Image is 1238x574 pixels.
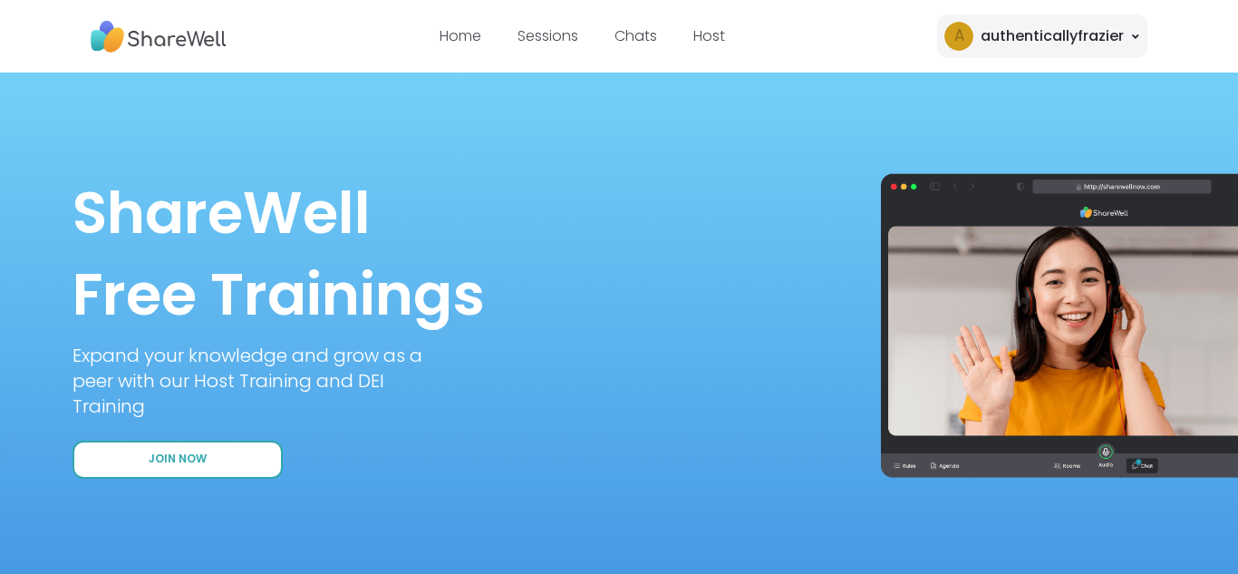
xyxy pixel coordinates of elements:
a: Sessions [517,25,578,46]
span: a [954,24,964,48]
a: Chats [614,25,657,46]
p: Expand your knowledge and grow as a peer with our Host Training and DEI Training [73,343,453,419]
a: Home [440,25,481,46]
a: Host [693,25,725,46]
h1: ShareWell Free Trainings [73,172,1165,335]
button: Join Now [73,441,283,479]
span: Join Now [149,452,207,467]
img: ShareWell Nav Logo [91,12,227,62]
div: authenticallyfrazier [981,25,1124,47]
